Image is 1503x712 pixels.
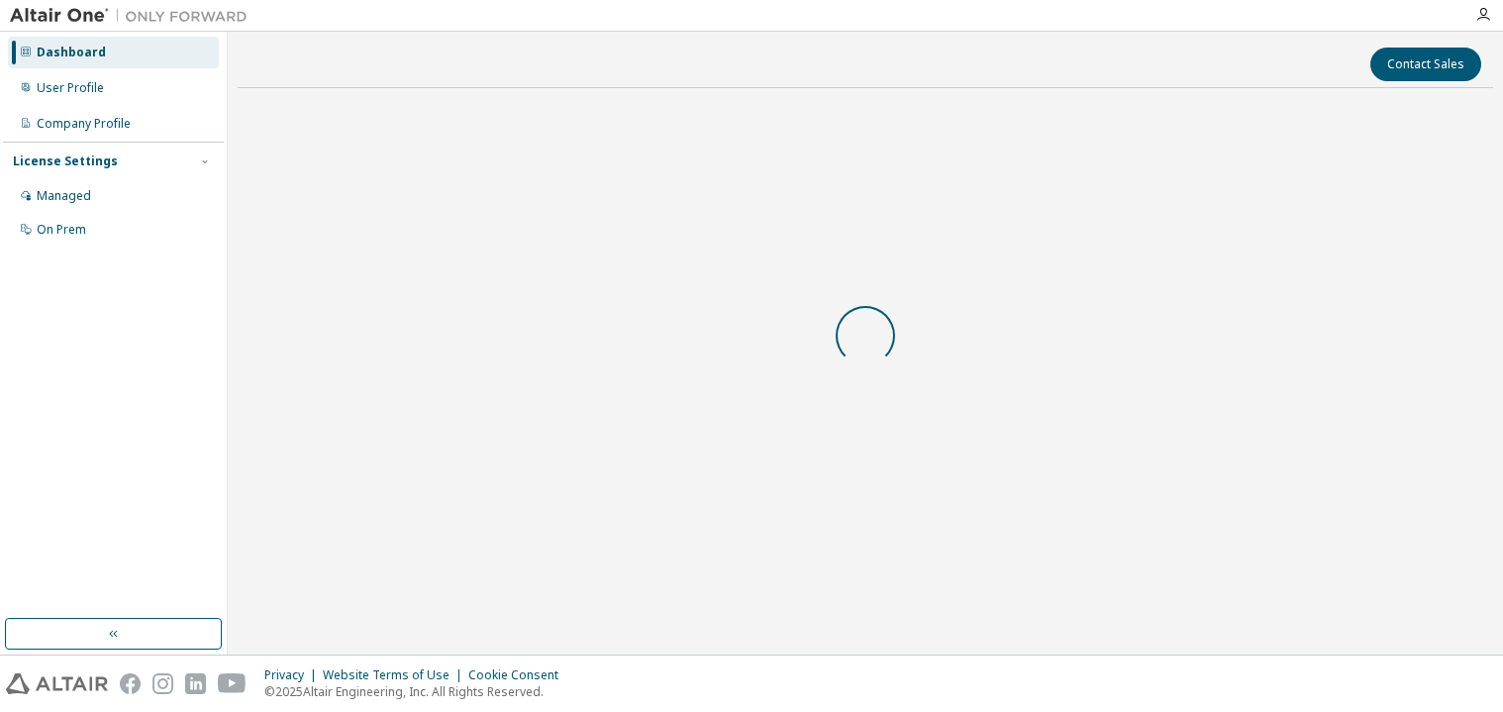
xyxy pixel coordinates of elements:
[10,6,257,26] img: Altair One
[37,222,86,238] div: On Prem
[37,116,131,132] div: Company Profile
[37,45,106,60] div: Dashboard
[37,80,104,96] div: User Profile
[218,673,247,694] img: youtube.svg
[468,667,570,683] div: Cookie Consent
[6,673,108,694] img: altair_logo.svg
[1370,48,1481,81] button: Contact Sales
[120,673,141,694] img: facebook.svg
[152,673,173,694] img: instagram.svg
[264,683,570,700] p: © 2025 Altair Engineering, Inc. All Rights Reserved.
[323,667,468,683] div: Website Terms of Use
[185,673,206,694] img: linkedin.svg
[13,153,118,169] div: License Settings
[264,667,323,683] div: Privacy
[37,188,91,204] div: Managed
